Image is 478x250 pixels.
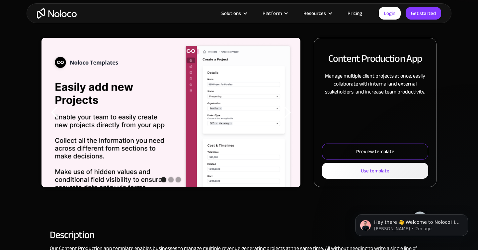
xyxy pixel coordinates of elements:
[322,72,428,96] p: Manage multiple client projects at once, easily collaborate with internal and external stakeholde...
[322,163,428,179] a: Use template
[263,9,282,18] div: Platform
[345,200,478,247] iframe: Intercom notifications message
[406,7,441,20] a: Get started
[328,51,422,65] h2: Content Production App
[37,8,77,19] a: home
[339,9,370,18] a: Pricing
[168,177,174,182] div: Show slide 2 of 3
[50,232,428,238] h2: Description
[295,9,339,18] div: Resources
[274,38,300,187] div: next slide
[356,147,394,156] div: Preview template
[41,38,300,187] div: 3 of 3
[161,177,166,182] div: Show slide 1 of 3
[303,9,326,18] div: Resources
[379,7,401,20] a: Login
[361,166,389,175] div: Use template
[254,9,295,18] div: Platform
[41,38,300,187] div: carousel
[213,9,254,18] div: Solutions
[176,177,181,182] div: Show slide 3 of 3
[41,38,68,187] div: previous slide
[322,144,428,159] a: Preview template
[221,9,241,18] div: Solutions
